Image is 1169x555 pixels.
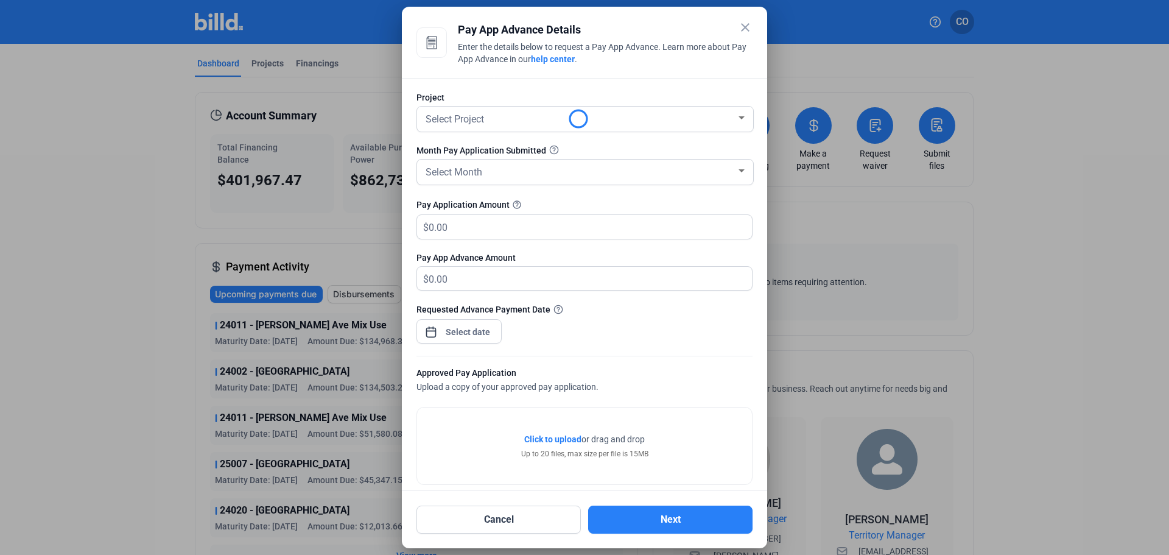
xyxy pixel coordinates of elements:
span: Select Month [426,166,482,178]
div: Upload a copy of your approved pay application. [416,367,753,395]
div: Month Pay Application Submitted [416,144,753,157]
span: Click to upload [524,434,581,444]
div: Pay App Advance Details [458,21,753,38]
input: Select date [442,325,494,339]
div: Pay Application Amount [416,197,753,212]
button: Open calendar [425,320,437,332]
div: Enter the details below to request a Pay App Advance. Learn more about Pay App Advance in our [458,41,753,68]
mat-icon: help_outline [510,197,524,212]
span: or drag and drop [581,433,645,445]
span: Select Project [426,113,484,125]
span: $ [417,215,429,235]
button: Next [588,506,753,534]
button: Cancel [416,506,581,534]
span: . [575,54,577,64]
span: $ [417,267,429,287]
a: help center [531,54,575,64]
input: 0.00 [429,215,738,239]
input: 0.00 [429,267,738,291]
div: Project [416,91,753,104]
div: Requested Advance Payment Date [416,303,753,316]
mat-icon: close [738,20,753,35]
div: Approved Pay Application [416,367,753,382]
div: Pay App Advance Amount [416,252,753,264]
div: Up to 20 files, max size per file is 15MB [521,448,648,459]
